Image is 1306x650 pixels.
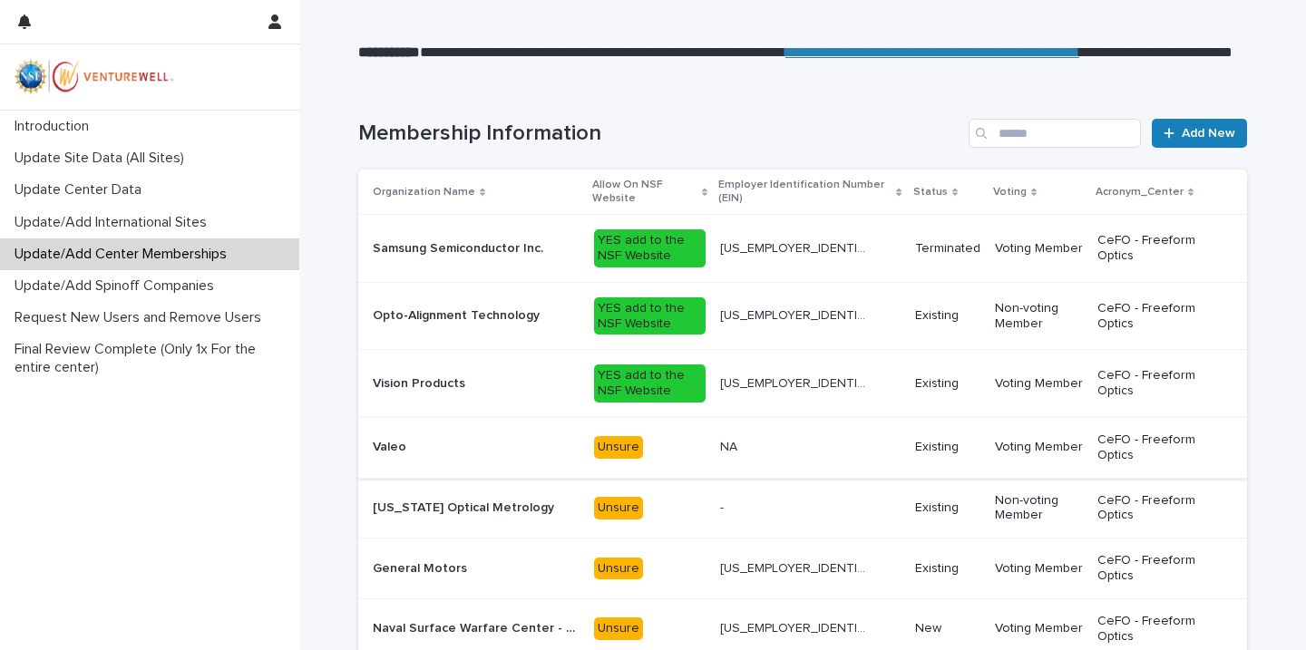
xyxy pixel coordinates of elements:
p: [US_EMPLOYER_IDENTIFICATION_NUMBER] [720,558,875,577]
p: Existing [915,561,980,577]
p: [US_EMPLOYER_IDENTIFICATION_NUMBER] [720,305,875,324]
tr: [US_STATE] Optical Metrology[US_STATE] Optical Metrology Unsure-- ExistingNon-voting MemberCeFO -... [358,478,1247,538]
p: [US_EMPLOYER_IDENTIFICATION_NUMBER] [720,617,875,636]
div: YES add to the NSF Website [594,364,706,403]
p: CeFO - Freeform Optics [1097,553,1219,584]
div: Unsure [594,617,643,640]
p: CeFO - Freeform Optics [1097,301,1219,332]
p: General Motors [373,558,471,577]
p: Request New Users and Remove Users [7,309,276,326]
p: Voting Member [995,376,1083,392]
p: Allow On NSF Website [592,175,697,209]
p: Voting Member [995,440,1083,455]
p: CeFO - Freeform Optics [1097,368,1219,399]
p: Employer Identification Number (EIN) [718,175,892,209]
tr: ValeoValeo UnsureNANA ExistingVoting MemberCeFO - Freeform Optics [358,418,1247,479]
p: Terminated [915,241,980,257]
p: - [720,497,727,516]
p: Update Center Data [7,181,156,199]
div: Unsure [594,497,643,519]
p: Non-voting Member [995,301,1083,332]
tr: Samsung Semiconductor Inc.Samsung Semiconductor Inc. YES add to the NSF Website[US_EMPLOYER_IDENT... [358,215,1247,283]
p: Existing [915,308,980,324]
p: [US_EMPLOYER_IDENTIFICATION_NUMBER]. [720,238,875,257]
p: Existing [915,440,980,455]
p: Organization Name [373,182,475,202]
p: New [915,621,980,636]
p: Voting Member [995,621,1083,636]
p: Voting Member [995,561,1083,577]
div: Unsure [594,558,643,580]
p: Samsung Semiconductor Inc. [373,238,547,257]
tr: Vision ProductsVision Products YES add to the NSF Website[US_EMPLOYER_IDENTIFICATION_NUMBER][US_E... [358,350,1247,418]
p: Status [913,182,948,202]
p: Existing [915,376,980,392]
p: Vision Products [373,373,469,392]
p: Acronym_Center [1096,182,1184,202]
p: Update Site Data (All Sites) [7,150,199,167]
h1: Membership Information [358,121,961,147]
p: Non-voting Member [995,493,1083,524]
p: Existing [915,500,980,516]
p: CeFO - Freeform Optics [1097,493,1219,524]
div: YES add to the NSF Website [594,297,706,335]
p: NA [720,436,741,455]
p: Naval Surface Warfare Center - Crane Division [373,617,583,636]
a: Add New [1152,119,1247,148]
p: Opto-Alignment Technology [373,305,543,324]
tr: Opto-Alignment TechnologyOpto-Alignment Technology YES add to the NSF Website[US_EMPLOYER_IDENTIF... [358,282,1247,350]
p: [US_EMPLOYER_IDENTIFICATION_NUMBER] [720,373,875,392]
p: Voting Member [995,241,1083,257]
input: Search [969,119,1141,148]
div: Unsure [594,436,643,459]
p: Update/Add Center Memberships [7,246,241,263]
p: Voting [993,182,1027,202]
p: Introduction [7,118,103,135]
img: mWhVGmOKROS2pZaMU8FQ [15,59,174,95]
div: YES add to the NSF Website [594,229,706,267]
p: CeFO - Freeform Optics [1097,614,1219,645]
p: CeFO - Freeform Optics [1097,432,1219,463]
p: Update/Add International Sites [7,214,221,231]
p: Valeo [373,436,410,455]
p: Final Review Complete (Only 1x For the entire center) [7,341,299,375]
tr: General MotorsGeneral Motors Unsure[US_EMPLOYER_IDENTIFICATION_NUMBER][US_EMPLOYER_IDENTIFICATION... [358,538,1247,599]
span: Add New [1182,127,1235,140]
p: CeFO - Freeform Optics [1097,233,1219,264]
p: [US_STATE] Optical Metrology [373,497,558,516]
p: Update/Add Spinoff Companies [7,277,229,295]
